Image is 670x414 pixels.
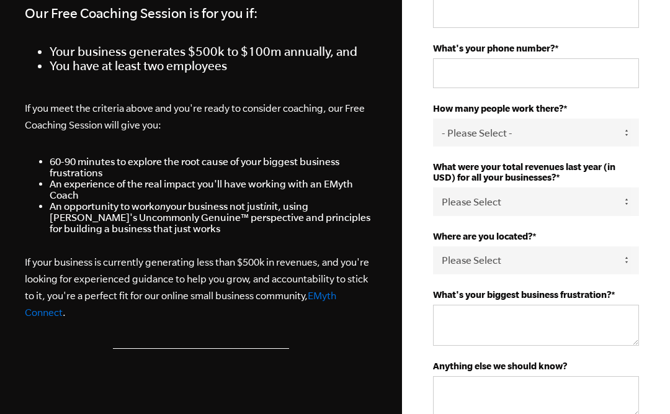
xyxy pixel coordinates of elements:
strong: How many people work there? [433,103,563,114]
strong: Anything else we should know? [433,361,567,371]
h4: Our Free Coaching Session is for you if: [25,2,377,24]
strong: What's your phone number? [433,43,555,53]
strong: Where are you located? [433,231,532,241]
li: An opportunity to work your business not just it, using [PERSON_NAME]'s Uncommonly Genuine™ persp... [50,200,377,234]
li: 60-90 minutes to explore the root cause of your biggest business frustrations [50,156,377,178]
strong: What were your total revenues last year (in USD) for all your businesses? [433,161,615,182]
p: If your business is currently generating less than $500k in revenues, and you're looking for expe... [25,254,377,321]
em: on [154,200,166,212]
a: EMyth Connect [25,290,336,318]
li: You have at least two employees [50,58,377,73]
strong: What's your biggest business frustration? [433,289,611,300]
li: Your business generates $500k to $100m annually, and [50,44,377,58]
li: An experience of the real impact you'll have working with an EMyth Coach [50,178,377,200]
p: If you meet the criteria above and you're ready to consider coaching, our Free Coaching Session w... [25,100,377,133]
iframe: Chat Widget [608,354,670,414]
em: in [264,200,272,212]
